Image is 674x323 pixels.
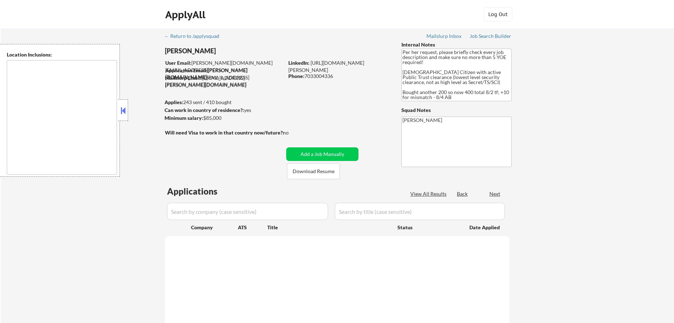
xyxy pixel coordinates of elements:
strong: Applies: [165,99,183,105]
div: Status [397,221,459,234]
div: 243 sent / 410 bought [165,99,284,106]
div: Mailslurp Inbox [426,34,462,39]
div: Date Applied [469,224,501,231]
div: Next [489,190,501,197]
strong: Mailslurp Email: [165,75,202,81]
div: Company [191,224,238,231]
a: ← Return to /applysquad [164,33,226,40]
input: Search by title (case sensitive) [335,203,505,220]
div: Job Search Builder [470,34,512,39]
strong: Can work in country of residence?: [165,107,244,113]
div: [PERSON_NAME][DOMAIN_NAME][EMAIL_ADDRESS][PERSON_NAME][DOMAIN_NAME] [165,59,284,80]
div: ApplyAll [165,9,207,21]
a: [URL][DOMAIN_NAME][PERSON_NAME] [288,60,364,73]
button: Download Resume [287,163,340,179]
div: no [283,129,303,136]
div: [PERSON_NAME] [165,47,312,55]
strong: User Email: [165,60,191,66]
strong: Phone: [288,73,304,79]
div: ← Return to /applysquad [164,34,226,39]
a: Mailslurp Inbox [426,33,462,40]
div: Back [457,190,468,197]
div: Location Inclusions: [7,51,117,58]
div: Squad Notes [401,107,512,114]
strong: Minimum salary: [165,115,203,121]
div: Title [267,224,391,231]
div: Internal Notes [401,41,512,48]
div: 7033004336 [288,73,390,80]
strong: LinkedIn: [288,60,309,66]
input: Search by company (case sensitive) [167,203,328,220]
div: [EMAIL_ADDRESS][PERSON_NAME][DOMAIN_NAME] [165,74,284,88]
div: Applications [167,187,238,196]
strong: Will need Visa to work in that country now/future?: [165,129,284,136]
div: [PERSON_NAME][DOMAIN_NAME][EMAIL_ADDRESS][PERSON_NAME][DOMAIN_NAME] [165,67,284,88]
div: $85,000 [165,114,284,122]
div: View All Results [410,190,449,197]
div: ATS [238,224,267,231]
div: yes [165,107,282,114]
button: Add a Job Manually [286,147,358,161]
strong: Application Email: [165,67,207,73]
button: Log Out [484,7,512,21]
